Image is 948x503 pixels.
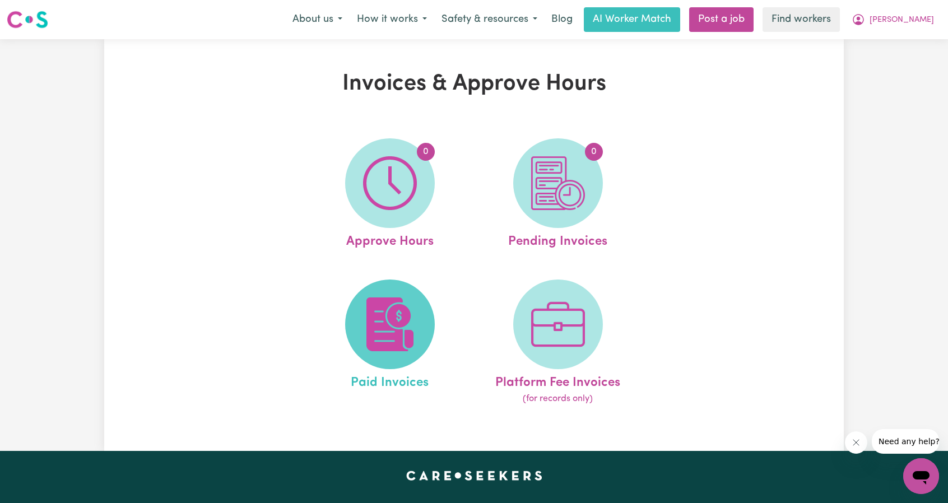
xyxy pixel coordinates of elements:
button: How it works [350,8,434,31]
span: Approve Hours [346,228,434,252]
a: Pending Invoices [477,138,639,252]
iframe: Button to launch messaging window [903,458,939,494]
span: Need any help? [7,8,68,17]
a: Careseekers logo [7,7,48,32]
span: [PERSON_NAME] [870,14,934,26]
span: (for records only) [523,392,593,406]
span: 0 [585,143,603,161]
a: Find workers [763,7,840,32]
button: My Account [844,8,941,31]
img: Careseekers logo [7,10,48,30]
iframe: Message from company [872,429,939,454]
a: Careseekers home page [406,471,542,480]
a: AI Worker Match [584,7,680,32]
a: Post a job [689,7,754,32]
button: Safety & resources [434,8,545,31]
a: Blog [545,7,579,32]
h1: Invoices & Approve Hours [234,71,714,97]
span: Paid Invoices [351,369,429,393]
span: 0 [417,143,435,161]
iframe: Close message [845,431,867,454]
span: Platform Fee Invoices [495,369,620,393]
span: Pending Invoices [508,228,607,252]
a: Platform Fee Invoices(for records only) [477,280,639,406]
a: Approve Hours [309,138,471,252]
a: Paid Invoices [309,280,471,406]
button: About us [285,8,350,31]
